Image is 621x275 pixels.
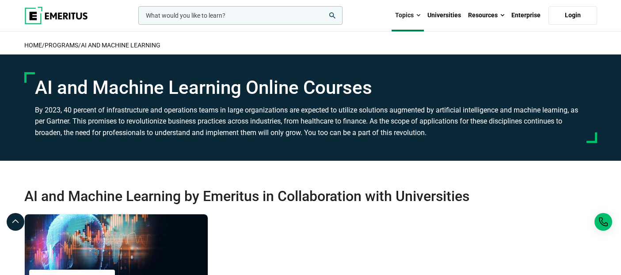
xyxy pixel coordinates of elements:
input: woocommerce-product-search-field-0 [138,6,343,25]
a: Login [549,6,597,25]
a: Programs [45,42,78,49]
a: home [24,42,42,49]
h2: / / [24,36,597,54]
p: By 2023, 40 percent of infrastructure and operations teams in large organizations are expected to... [35,105,587,139]
a: AI and Machine Learning [81,42,160,49]
h1: AI and Machine Learning Online Courses [35,77,587,99]
h2: AI and Machine Learning by Emeritus in Collaboration with Universities [24,187,540,205]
